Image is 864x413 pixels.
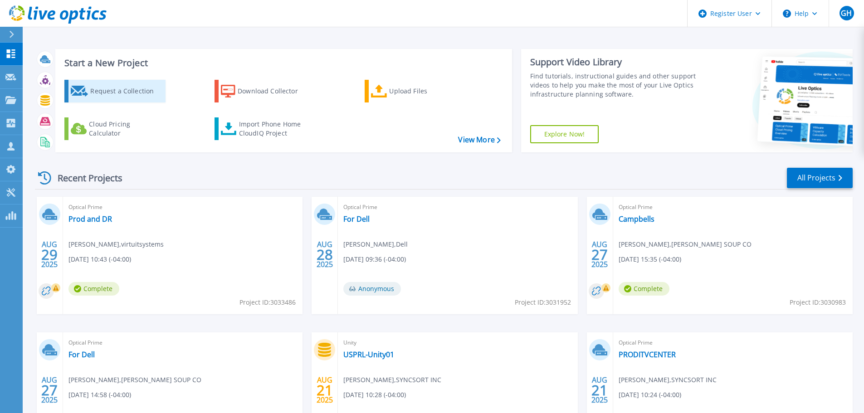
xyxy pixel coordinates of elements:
[591,386,608,394] span: 21
[619,338,847,348] span: Optical Prime
[68,254,131,264] span: [DATE] 10:43 (-04:00)
[619,214,654,224] a: Campbells
[64,58,500,68] h3: Start a New Project
[787,168,853,188] a: All Projects
[41,251,58,258] span: 29
[68,375,201,385] span: [PERSON_NAME] , [PERSON_NAME] SOUP CO
[343,202,572,212] span: Optical Prime
[619,350,676,359] a: PRODITVCENTER
[68,239,164,249] span: [PERSON_NAME] , virtuitsystems
[64,80,166,102] a: Request a Collection
[41,374,58,407] div: AUG 2025
[591,238,608,271] div: AUG 2025
[68,202,297,212] span: Optical Prime
[343,338,572,348] span: Unity
[530,72,699,99] div: Find tutorials, instructional guides and other support videos to help you make the most of your L...
[343,282,401,296] span: Anonymous
[790,297,846,307] span: Project ID: 3030983
[64,117,166,140] a: Cloud Pricing Calculator
[343,350,394,359] a: USPRL-Unity01
[619,254,681,264] span: [DATE] 15:35 (-04:00)
[317,251,333,258] span: 28
[591,251,608,258] span: 27
[530,125,599,143] a: Explore Now!
[89,120,161,138] div: Cloud Pricing Calculator
[619,390,681,400] span: [DATE] 10:24 (-04:00)
[458,136,500,144] a: View More
[343,239,408,249] span: [PERSON_NAME] , Dell
[530,56,699,68] div: Support Video Library
[619,375,717,385] span: [PERSON_NAME] , SYNCSORT INC
[841,10,852,17] span: GH
[239,297,296,307] span: Project ID: 3033486
[389,82,462,100] div: Upload Files
[619,239,752,249] span: [PERSON_NAME] , [PERSON_NAME] SOUP CO
[591,374,608,407] div: AUG 2025
[238,82,310,100] div: Download Collector
[239,120,310,138] div: Import Phone Home CloudIQ Project
[619,202,847,212] span: Optical Prime
[90,82,163,100] div: Request a Collection
[35,167,135,189] div: Recent Projects
[515,297,571,307] span: Project ID: 3031952
[41,386,58,394] span: 27
[316,238,333,271] div: AUG 2025
[365,80,466,102] a: Upload Files
[317,386,333,394] span: 21
[619,282,669,296] span: Complete
[316,374,333,407] div: AUG 2025
[343,375,441,385] span: [PERSON_NAME] , SYNCSORT INC
[343,214,370,224] a: For Dell
[68,350,95,359] a: For Dell
[68,214,112,224] a: Prod and DR
[68,390,131,400] span: [DATE] 14:58 (-04:00)
[41,238,58,271] div: AUG 2025
[68,338,297,348] span: Optical Prime
[343,390,406,400] span: [DATE] 10:28 (-04:00)
[343,254,406,264] span: [DATE] 09:36 (-04:00)
[215,80,316,102] a: Download Collector
[68,282,119,296] span: Complete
